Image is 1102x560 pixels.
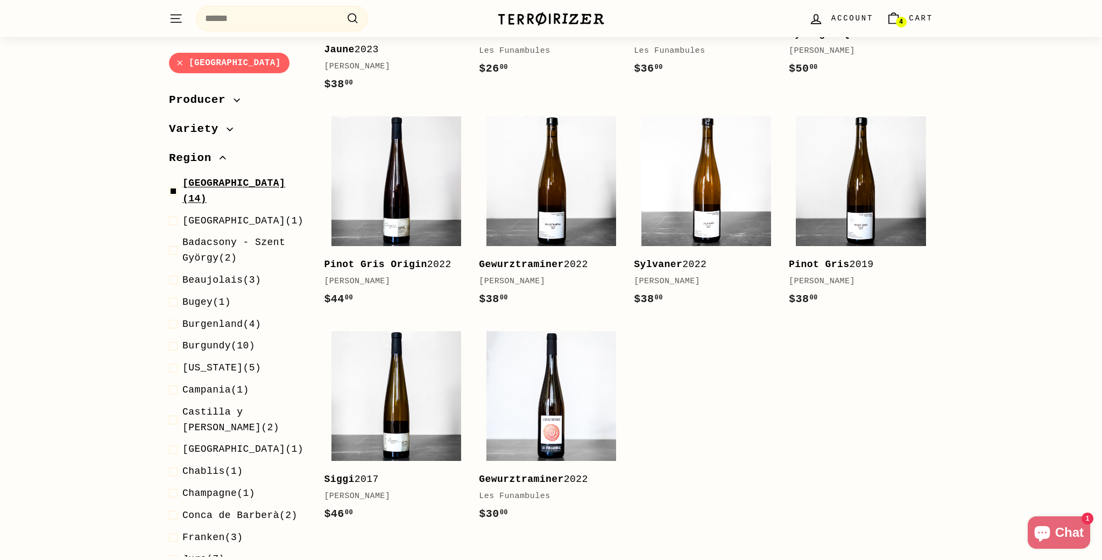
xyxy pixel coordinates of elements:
[182,442,303,458] span: (1)
[634,45,767,58] div: Les Funambules
[182,317,261,332] span: (4)
[169,89,307,118] button: Producer
[182,508,298,523] span: (2)
[634,259,682,270] b: Sylvaner
[182,464,243,480] span: (1)
[182,404,307,436] span: (2)
[324,490,457,503] div: [PERSON_NAME]
[789,275,922,288] div: [PERSON_NAME]
[324,26,457,58] div: 2023
[634,257,767,272] div: 2022
[479,275,612,288] div: [PERSON_NAME]
[182,363,243,374] span: [US_STATE]
[182,176,307,207] span: (14)
[324,293,353,305] span: $44
[182,530,243,545] span: (3)
[324,474,354,485] b: Siggi
[802,3,880,34] a: Account
[655,294,663,302] sup: 00
[182,237,285,264] span: Badacsony - Szent György
[899,18,903,26] span: 4
[324,508,353,520] span: $46
[479,324,623,534] a: Gewurztraminer2022Les Funambules
[479,62,508,75] span: $26
[479,474,564,485] b: Gewurztraminer
[479,472,612,487] div: 2022
[182,488,237,499] span: Champagne
[324,29,402,55] b: Deux Couleurs Jaune
[1025,516,1093,551] inbox-online-store-chat: Shopify online store chat
[500,509,508,516] sup: 00
[182,235,307,267] span: (2)
[789,257,922,272] div: 2019
[479,257,612,272] div: 2022
[182,384,231,395] span: Campania
[324,109,468,319] a: Pinot Gris Origin2022[PERSON_NAME]
[479,45,612,58] div: Les Funambules
[182,297,213,307] span: Bugey
[789,293,818,305] span: $38
[169,149,220,167] span: Region
[345,509,353,516] sup: 00
[809,294,817,302] sup: 00
[634,109,778,319] a: Sylvaner2022[PERSON_NAME]
[182,361,261,376] span: (5)
[182,407,261,433] span: Castilla y [PERSON_NAME]
[324,275,457,288] div: [PERSON_NAME]
[479,508,508,520] span: $30
[182,444,285,455] span: [GEOGRAPHIC_DATA]
[169,120,227,138] span: Variety
[831,12,873,24] span: Account
[182,215,285,226] span: [GEOGRAPHIC_DATA]
[182,213,303,229] span: (1)
[324,472,457,487] div: 2017
[169,117,307,146] button: Variety
[479,259,564,270] b: Gewurztraminer
[345,79,353,87] sup: 00
[789,259,850,270] b: Pinot Gris
[182,319,243,330] span: Burgenland
[789,45,922,58] div: [PERSON_NAME]
[324,259,427,270] b: Pinot Gris Origin
[909,12,933,24] span: Cart
[182,295,231,310] span: (1)
[169,53,289,74] a: [GEOGRAPHIC_DATA]
[634,275,767,288] div: [PERSON_NAME]
[169,146,307,176] button: Region
[324,60,457,73] div: [PERSON_NAME]
[500,294,508,302] sup: 00
[324,257,457,272] div: 2022
[182,272,261,288] span: (3)
[182,275,243,285] span: Beaujolais
[182,510,279,521] span: Conca de Barberà
[182,466,225,477] span: Chablis
[880,3,939,34] a: Cart
[182,486,255,501] span: (1)
[182,532,225,543] span: Franken
[655,64,663,71] sup: 00
[182,382,249,398] span: (1)
[634,293,663,305] span: $38
[182,339,255,354] span: (10)
[479,490,612,503] div: Les Funambules
[182,178,285,189] span: [GEOGRAPHIC_DATA]
[500,64,508,71] sup: 00
[789,62,818,75] span: $50
[479,109,623,319] a: Gewurztraminer2022[PERSON_NAME]
[324,78,353,90] span: $38
[634,62,663,75] span: $36
[809,64,817,71] sup: 00
[182,341,231,352] span: Burgundy
[324,324,468,534] a: Siggi2017[PERSON_NAME]
[169,92,234,110] span: Producer
[789,109,933,319] a: Pinot Gris2019[PERSON_NAME]
[345,294,353,302] sup: 00
[479,293,508,305] span: $38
